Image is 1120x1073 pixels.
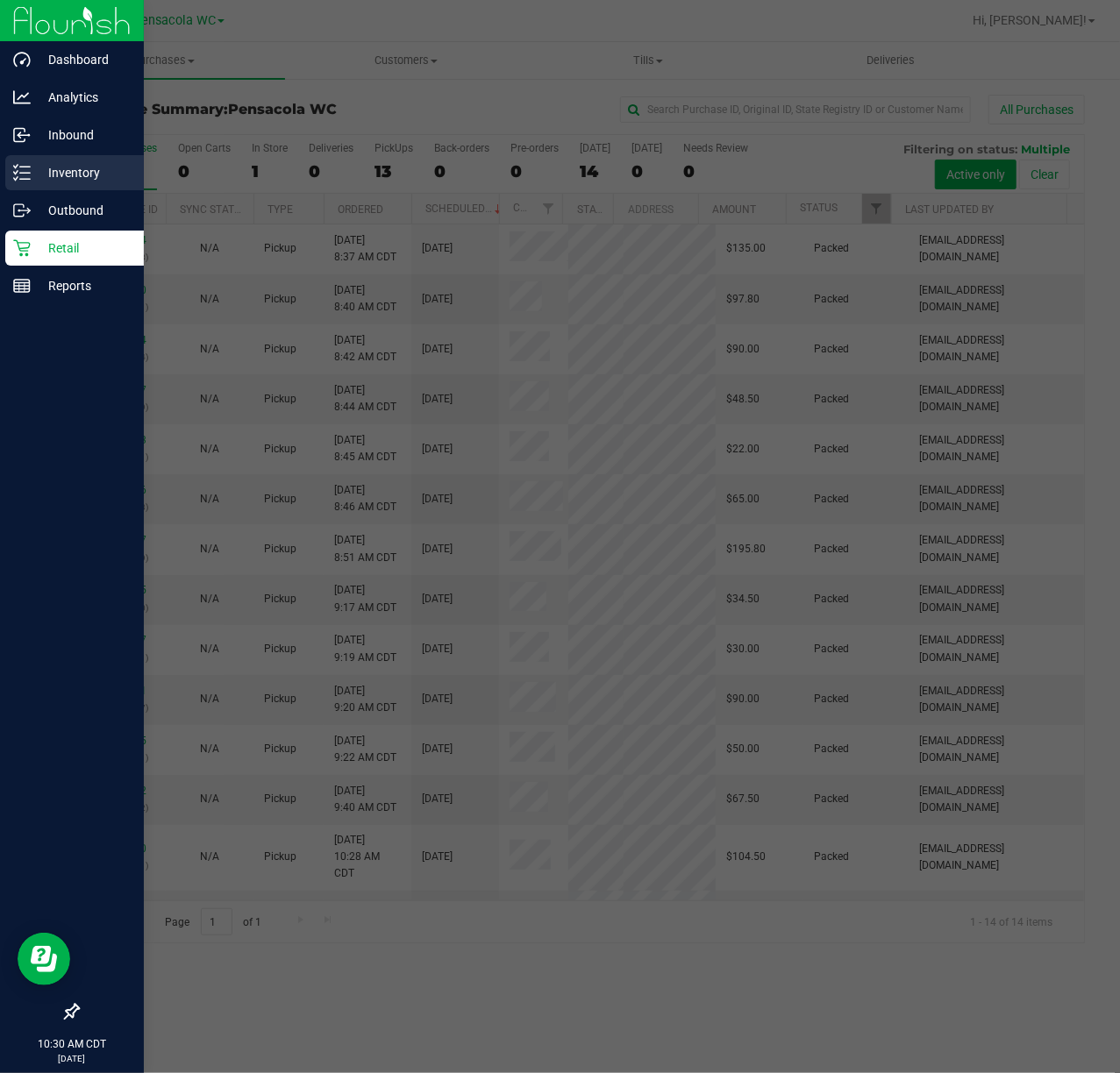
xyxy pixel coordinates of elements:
[13,164,31,181] inline-svg: Inventory
[31,275,136,296] p: Reports
[31,200,136,221] p: Outbound
[13,51,31,68] inline-svg: Dashboard
[13,239,31,257] inline-svg: Retail
[31,49,136,70] p: Dashboard
[8,1052,136,1065] p: [DATE]
[18,933,70,985] iframe: Resource center
[13,126,31,144] inline-svg: Inbound
[31,87,136,108] p: Analytics
[13,202,31,219] inline-svg: Outbound
[31,162,136,183] p: Inventory
[31,238,136,259] p: Retail
[31,124,136,146] p: Inbound
[13,89,31,106] inline-svg: Analytics
[13,277,31,295] inline-svg: Reports
[8,1036,136,1052] p: 10:30 AM CDT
